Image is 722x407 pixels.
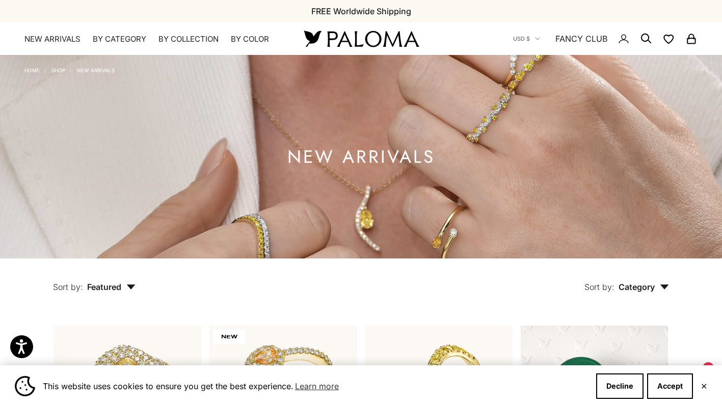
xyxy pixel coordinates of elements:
[87,282,136,292] span: Featured
[24,65,115,73] nav: Breadcrumb
[24,34,81,44] a: NEW ARRIVALS
[15,376,35,396] img: Cookie banner
[619,282,669,292] span: Category
[287,151,435,163] h1: NEW ARRIVALS
[311,5,411,18] p: FREE Worldwide Shipping
[513,22,698,55] nav: Secondary navigation
[584,282,614,292] span: Sort by:
[596,373,644,399] button: Decline
[24,34,280,44] nav: Primary navigation
[513,34,530,43] span: USD $
[231,34,269,44] summary: By Color
[561,258,692,301] button: Sort by: Category
[93,34,146,44] summary: By Category
[53,282,83,292] span: Sort by:
[51,67,65,73] a: Shop
[293,379,340,394] a: Learn more
[77,67,115,73] a: NEW ARRIVALS
[213,330,245,344] span: NEW
[24,67,40,73] a: Home
[30,258,159,301] button: Sort by: Featured
[158,34,219,44] summary: By Collection
[513,34,540,43] button: USD $
[647,373,693,399] button: Accept
[701,383,707,389] button: Close
[555,32,607,45] a: FANCY CLUB
[43,379,588,394] span: This website uses cookies to ensure you get the best experience.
